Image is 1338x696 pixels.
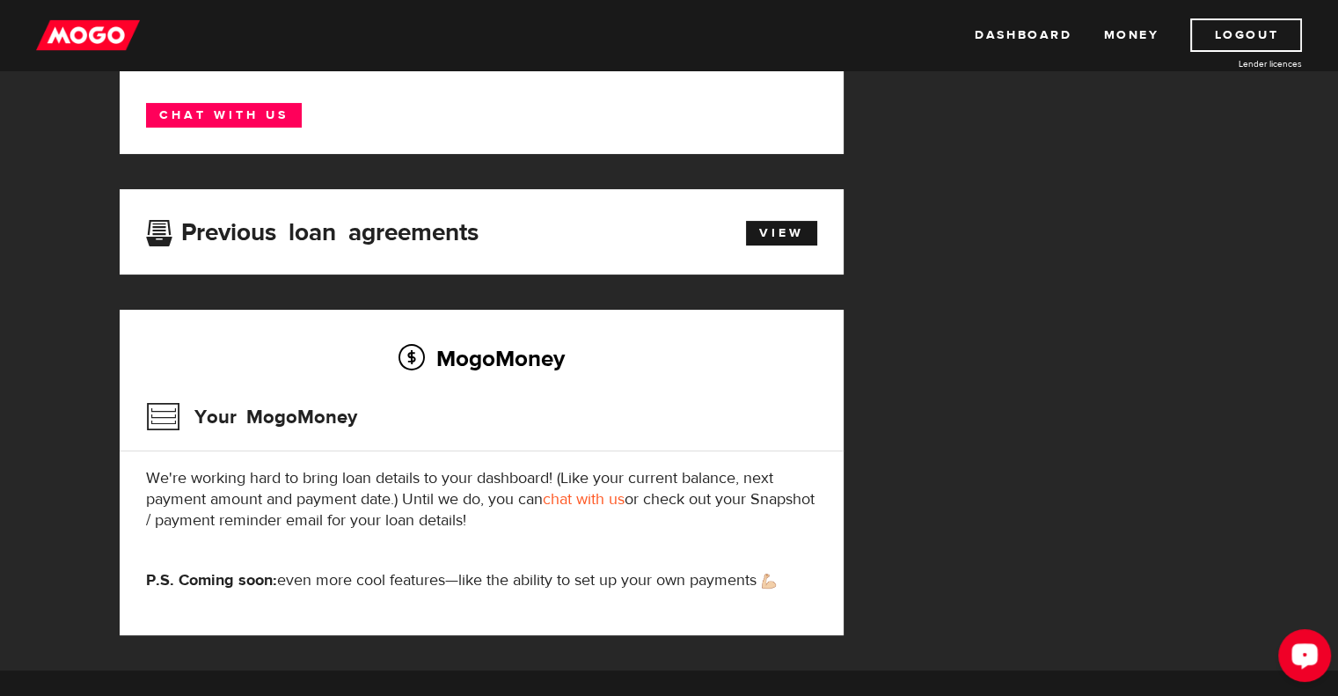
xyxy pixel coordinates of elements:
[146,340,817,377] h2: MogoMoney
[36,18,140,52] img: mogo_logo-11ee424be714fa7cbb0f0f49df9e16ec.png
[746,221,817,245] a: View
[146,570,817,591] p: even more cool features—like the ability to set up your own payments
[146,468,817,531] p: We're working hard to bring loan details to your dashboard! (Like your current balance, next paym...
[146,570,277,590] strong: P.S. Coming soon:
[975,18,1071,52] a: Dashboard
[1170,57,1302,70] a: Lender licences
[146,218,479,241] h3: Previous loan agreements
[146,103,302,128] a: Chat with us
[762,574,776,589] img: strong arm emoji
[146,394,357,440] h3: Your MogoMoney
[1264,622,1338,696] iframe: LiveChat chat widget
[543,489,625,509] a: chat with us
[1103,18,1159,52] a: Money
[1190,18,1302,52] a: Logout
